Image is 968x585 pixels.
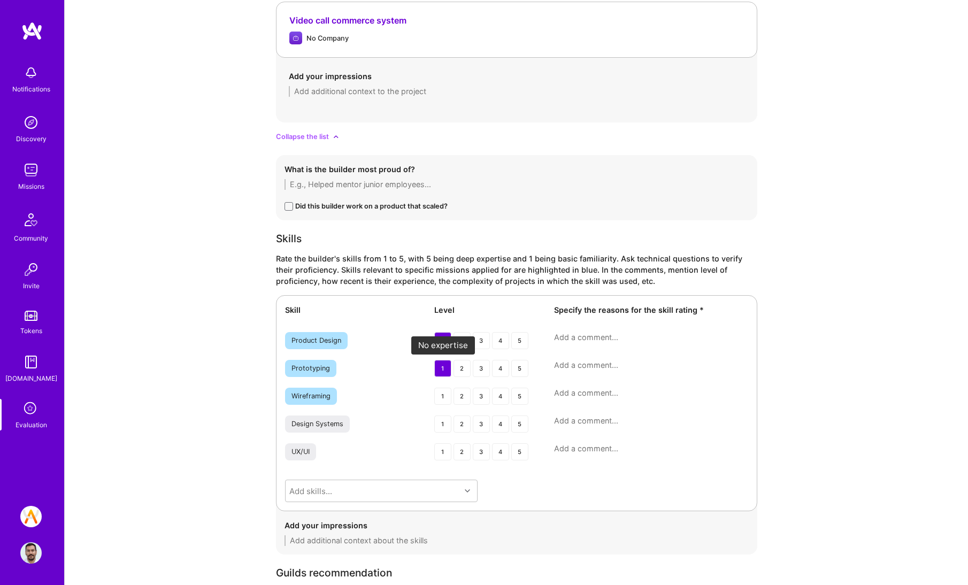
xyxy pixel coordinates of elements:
[18,506,44,527] a: A.Team // Selection Team - help us grow the community!
[454,388,471,405] div: 2
[21,21,43,41] img: logo
[20,351,42,373] img: guide book
[289,32,302,44] img: Company logo
[276,131,757,142] div: Collapse the list
[285,520,749,531] div: Add your impressions
[434,360,451,377] div: 1
[434,304,541,315] div: Level
[295,201,448,212] div: Did this builder work on a product that scaled?
[434,443,451,460] div: 1
[289,486,332,497] div: Add skills...
[18,207,44,233] img: Community
[276,131,329,142] span: Collapse the list
[454,415,471,433] div: 2
[492,360,509,377] div: 4
[554,304,748,315] div: Specify the reasons for the skill rating *
[20,542,42,564] img: User Avatar
[14,233,48,244] div: Community
[289,71,744,82] div: Add your impressions
[465,488,470,494] i: icon Chevron
[20,159,42,181] img: teamwork
[291,364,330,373] div: Prototyping
[511,415,528,433] div: 5
[492,332,509,349] div: 4
[434,415,451,433] div: 1
[511,388,528,405] div: 5
[276,233,757,244] div: Skills
[473,388,490,405] div: 3
[291,448,310,456] div: UX/UI
[492,443,509,460] div: 4
[285,164,749,175] div: What is the builder most proud of?
[18,181,44,192] div: Missions
[434,388,451,405] div: 1
[291,336,341,345] div: Product Design
[291,392,331,401] div: Wireframing
[306,33,349,44] div: No Company
[276,253,757,287] div: Rate the builder's skills from 1 to 5, with 5 being deep expertise and 1 being basic familiarity....
[276,567,757,579] div: Guilds recommendation
[289,15,744,26] div: Video call commerce system
[434,332,451,349] div: 1
[511,443,528,460] div: 5
[473,332,490,349] div: 3
[285,304,421,315] div: Skill
[492,388,509,405] div: 4
[25,311,37,321] img: tokens
[511,360,528,377] div: 5
[511,332,528,349] div: 5
[20,325,42,336] div: Tokens
[16,133,47,144] div: Discovery
[20,112,42,133] img: discovery
[20,506,42,527] img: A.Team // Selection Team - help us grow the community!
[454,360,471,377] div: 2
[473,415,490,433] div: 3
[21,399,41,419] i: icon SelectionTeam
[20,62,42,83] img: bell
[473,443,490,460] div: 3
[333,134,339,140] i: icon ArrowDownSecondarySmall
[291,420,343,428] div: Design Systems
[12,83,50,95] div: Notifications
[20,259,42,280] img: Invite
[473,360,490,377] div: 3
[454,332,471,349] div: 2
[454,443,471,460] div: 2
[5,373,57,384] div: [DOMAIN_NAME]
[16,419,47,430] div: Evaluation
[23,280,40,291] div: Invite
[492,415,509,433] div: 4
[18,542,44,564] a: User Avatar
